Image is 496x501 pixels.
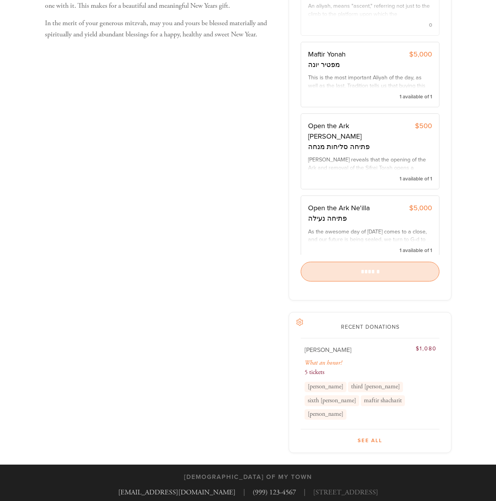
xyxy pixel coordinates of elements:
span: Open the Ark [PERSON_NAME] [308,122,362,141]
div: [PERSON_NAME] [308,410,343,419]
h3: [DEMOGRAPHIC_DATA] of My Town [184,474,312,481]
a: See All [301,429,439,445]
span: $ [415,122,419,130]
div: As the awesome day of [DATE] comes to a close, and our future is being sealed, we turn to G‑d to ... [308,228,432,242]
div: This is the most important Aliyah of the day, as well as the last. Tradition tells us that buying... [308,74,432,88]
span: מפטיר יונה [308,60,392,70]
span: [PERSON_NAME] [305,346,351,354]
span: 1 [430,247,432,254]
span: פתיחה סליחות מנחה [308,142,392,152]
div: [PERSON_NAME] [308,382,343,391]
span: | [304,487,305,498]
span: 1 [400,247,401,254]
span: 1 [400,94,401,100]
a: (999) 123-4567 [253,488,296,497]
span: | [243,487,245,498]
div: Maftir Shacharit [364,396,402,405]
span: פתיחה נעילה [308,213,392,224]
span: 5,000 [413,50,432,58]
span: $ [409,204,413,212]
span: available of [403,247,429,254]
span: 1 [430,94,432,100]
li: 5 Tickets [305,368,324,377]
a: [EMAIL_ADDRESS][DOMAIN_NAME] [118,488,236,497]
span: [STREET_ADDRESS] [313,487,378,498]
div: What an honor! [305,359,437,367]
span: 500 [419,122,432,130]
div: $1,080 [391,345,437,353]
span: 1 [400,176,401,182]
span: available of [403,176,429,182]
span: Open the Ark Ne'illa [308,204,370,212]
span: 1 [430,176,432,182]
div: Third [PERSON_NAME] [351,382,400,391]
span: available of [403,94,429,100]
span: Maftir Yonah [308,50,346,58]
span: 5,000 [413,204,432,212]
div: [PERSON_NAME] reveals that the opening of the Ark and removal of the Sifrei Torah opens a treasur... [308,156,432,170]
span: $ [409,50,413,58]
div: Sixth [PERSON_NAME] [308,396,356,405]
p: In the merit of your generous mitzvah, may you and yours be blessed materially and spiritually an... [45,18,277,40]
h2: Recent Donations [301,324,439,331]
